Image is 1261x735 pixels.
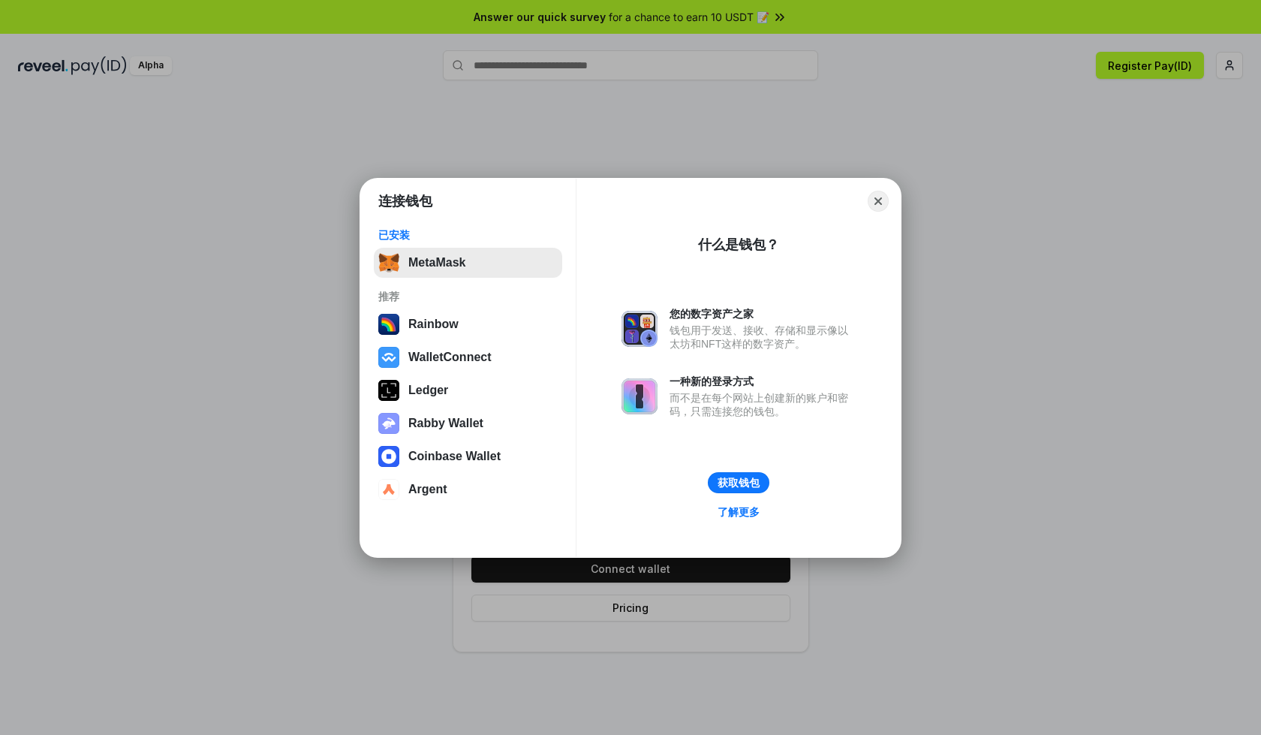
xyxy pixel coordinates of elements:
[621,311,658,347] img: svg+xml,%3Csvg%20xmlns%3D%22http%3A%2F%2Fwww.w3.org%2F2000%2Fsvg%22%20fill%3D%22none%22%20viewBox...
[408,256,465,270] div: MetaMask
[868,191,889,212] button: Close
[408,483,447,496] div: Argent
[378,446,399,467] img: svg+xml,%3Csvg%20width%3D%2228%22%20height%3D%2228%22%20viewBox%3D%220%200%2028%2028%22%20fill%3D...
[709,502,769,522] a: 了解更多
[374,441,562,471] button: Coinbase Wallet
[374,309,562,339] button: Rainbow
[670,375,856,388] div: 一种新的登录方式
[374,375,562,405] button: Ledger
[378,252,399,273] img: svg+xml,%3Csvg%20fill%3D%22none%22%20height%3D%2233%22%20viewBox%3D%220%200%2035%2033%22%20width%...
[378,192,432,210] h1: 连接钱包
[670,307,856,321] div: 您的数字资产之家
[621,378,658,414] img: svg+xml,%3Csvg%20xmlns%3D%22http%3A%2F%2Fwww.w3.org%2F2000%2Fsvg%22%20fill%3D%22none%22%20viewBox...
[374,248,562,278] button: MetaMask
[374,342,562,372] button: WalletConnect
[718,505,760,519] div: 了解更多
[698,236,779,254] div: 什么是钱包？
[408,351,492,364] div: WalletConnect
[670,324,856,351] div: 钱包用于发送、接收、存储和显示像以太坊和NFT这样的数字资产。
[378,479,399,500] img: svg+xml,%3Csvg%20width%3D%2228%22%20height%3D%2228%22%20viewBox%3D%220%200%2028%2028%22%20fill%3D...
[408,384,448,397] div: Ledger
[374,408,562,438] button: Rabby Wallet
[378,314,399,335] img: svg+xml,%3Csvg%20width%3D%22120%22%20height%3D%22120%22%20viewBox%3D%220%200%20120%20120%22%20fil...
[708,472,769,493] button: 获取钱包
[378,228,558,242] div: 已安装
[408,417,483,430] div: Rabby Wallet
[378,347,399,368] img: svg+xml,%3Csvg%20width%3D%2228%22%20height%3D%2228%22%20viewBox%3D%220%200%2028%2028%22%20fill%3D...
[378,380,399,401] img: svg+xml,%3Csvg%20xmlns%3D%22http%3A%2F%2Fwww.w3.org%2F2000%2Fsvg%22%20width%3D%2228%22%20height%3...
[408,318,459,331] div: Rainbow
[378,290,558,303] div: 推荐
[374,474,562,505] button: Argent
[408,450,501,463] div: Coinbase Wallet
[378,413,399,434] img: svg+xml,%3Csvg%20xmlns%3D%22http%3A%2F%2Fwww.w3.org%2F2000%2Fsvg%22%20fill%3D%22none%22%20viewBox...
[670,391,856,418] div: 而不是在每个网站上创建新的账户和密码，只需连接您的钱包。
[718,476,760,489] div: 获取钱包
